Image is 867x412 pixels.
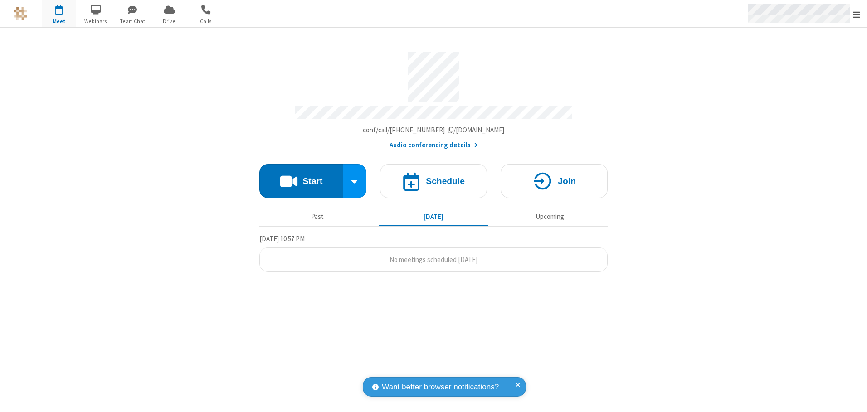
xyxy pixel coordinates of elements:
[259,164,343,198] button: Start
[259,45,608,150] section: Account details
[343,164,367,198] div: Start conference options
[558,177,576,185] h4: Join
[390,255,477,264] span: No meetings scheduled [DATE]
[379,208,488,225] button: [DATE]
[259,234,305,243] span: [DATE] 10:57 PM
[42,17,76,25] span: Meet
[380,164,487,198] button: Schedule
[263,208,372,225] button: Past
[302,177,322,185] h4: Start
[426,177,465,185] h4: Schedule
[363,126,505,134] span: Copy my meeting room link
[390,140,478,150] button: Audio conferencing details
[382,381,499,393] span: Want better browser notifications?
[14,7,27,20] img: QA Selenium DO NOT DELETE OR CHANGE
[501,164,608,198] button: Join
[152,17,186,25] span: Drive
[495,208,604,225] button: Upcoming
[79,17,113,25] span: Webinars
[363,125,505,136] button: Copy my meeting room linkCopy my meeting room link
[189,17,223,25] span: Calls
[259,233,608,272] section: Today's Meetings
[116,17,150,25] span: Team Chat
